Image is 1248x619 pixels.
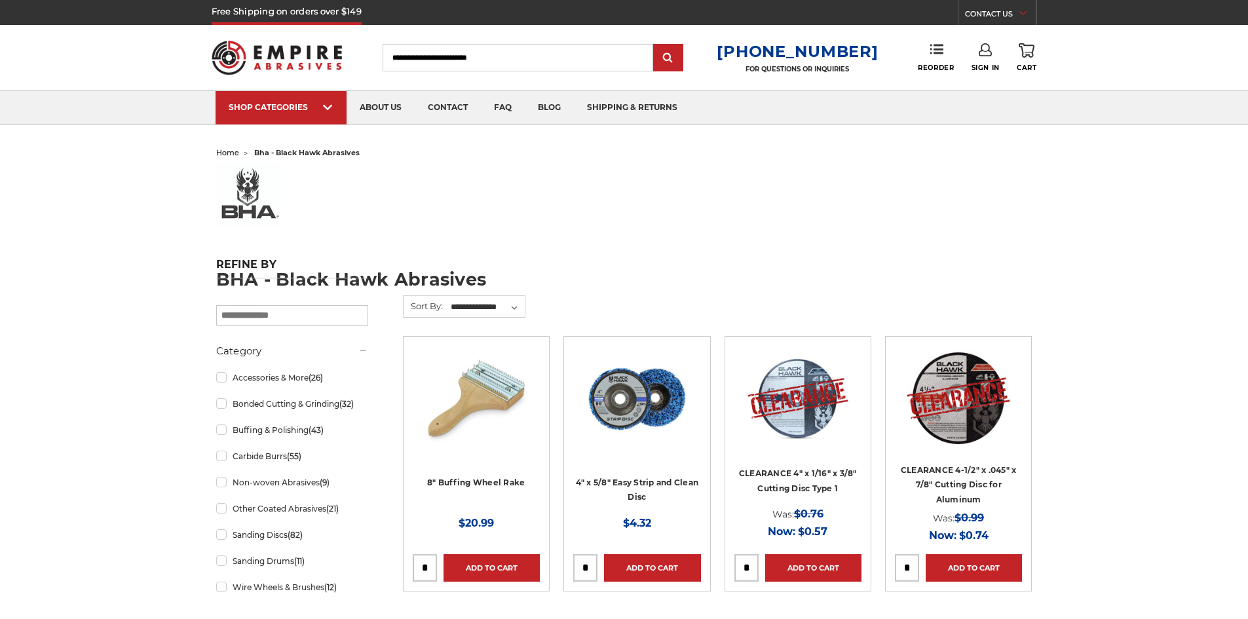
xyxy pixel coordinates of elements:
a: CLEARANCE 4" x 1/16" x 3/8" Cutting Disc Type 1 [739,468,857,493]
img: 8 inch single handle buffing wheel rake [424,346,529,451]
div: Was: [895,509,1022,527]
p: FOR QUESTIONS OR INQUIRIES [717,65,878,73]
span: (43) [309,425,324,435]
div: SHOP CATEGORIES [229,102,333,112]
a: 4" x 5/8" easy strip and clean discs [573,346,700,473]
input: Submit [655,45,681,71]
span: (26) [309,373,323,383]
span: (21) [326,504,339,514]
label: Sort By: [404,296,443,316]
span: (11) [294,556,305,566]
a: about us [347,91,415,124]
a: Add to Cart [604,554,700,582]
h5: Refine by [216,258,368,278]
h1: BHA - Black Hawk Abrasives [216,271,1032,288]
img: bha%20logo_1578506219__73569.original.jpg [216,162,282,228]
a: 4" x 5/8" Easy Strip and Clean Disc [576,478,699,502]
span: (55) [287,451,301,461]
a: Reorder [918,43,954,71]
a: Cart [1017,43,1036,72]
h5: Category [216,343,368,359]
img: CLEARANCE 4" x 1/16" x 3/8" Cutting Disc [746,346,850,451]
a: Sanding Discs(82) [216,523,368,546]
span: $0.74 [959,529,989,542]
a: CLEARANCE 4" x 1/16" x 3/8" Cutting Disc [734,346,861,473]
img: Empire Abrasives [212,32,343,83]
span: $0.99 [955,512,984,524]
span: $4.32 [623,517,651,529]
a: 8 inch single handle buffing wheel rake [413,346,540,473]
a: Wire Wheels & Brushes(12) [216,576,368,599]
span: Now: [929,529,956,542]
a: Carbide Burrs(55) [216,445,368,468]
img: 4" x 5/8" easy strip and clean discs [584,346,689,451]
a: blog [525,91,574,124]
span: bha - black hawk abrasives [254,148,360,157]
select: Sort By: [449,297,525,317]
span: Reorder [918,64,954,72]
a: CLEARANCE 4-1/2" x .045" x 7/8" for Aluminum [895,346,1022,473]
a: Add to Cart [926,554,1022,582]
a: faq [481,91,525,124]
span: Sign In [972,64,1000,72]
a: Add to Cart [444,554,540,582]
span: $20.99 [459,517,494,529]
span: (9) [320,478,330,487]
a: [PHONE_NUMBER] [717,42,878,61]
a: Sanding Drums(11) [216,550,368,572]
a: Buffing & Polishing(43) [216,419,368,441]
a: CONTACT US [965,7,1036,25]
span: $0.76 [794,508,823,520]
a: 8" Buffing Wheel Rake [427,478,525,487]
a: Other Coated Abrasives(21) [216,497,368,520]
a: Non-woven Abrasives(9) [216,471,368,494]
span: Cart [1017,64,1036,72]
a: CLEARANCE 4-1/2" x .045" x 7/8" Cutting Disc for Aluminum [901,465,1017,504]
a: home [216,148,239,157]
span: (12) [324,582,337,592]
a: shipping & returns [574,91,690,124]
span: (82) [288,530,303,540]
a: contact [415,91,481,124]
a: Add to Cart [765,554,861,582]
div: Was: [734,505,861,523]
span: $0.57 [798,525,827,538]
a: Bonded Cutting & Grinding(32) [216,392,368,415]
a: Accessories & More(26) [216,366,368,389]
img: CLEARANCE 4-1/2" x .045" x 7/8" for Aluminum [906,346,1011,451]
span: (32) [339,399,354,409]
span: Now: [768,525,795,538]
